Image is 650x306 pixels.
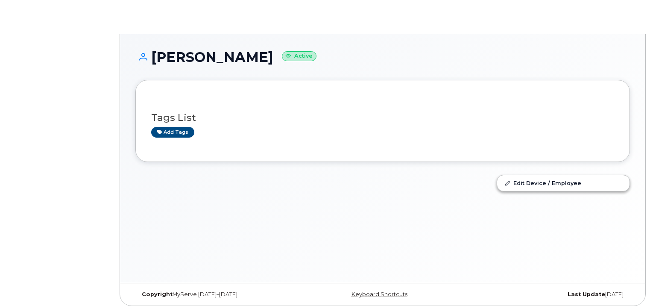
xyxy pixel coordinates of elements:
[142,291,173,297] strong: Copyright
[151,112,614,123] h3: Tags List
[351,291,407,297] a: Keyboard Shortcuts
[568,291,605,297] strong: Last Update
[465,291,630,298] div: [DATE]
[497,175,630,191] a: Edit Device / Employee
[135,50,630,65] h1: [PERSON_NAME]
[135,291,300,298] div: MyServe [DATE]–[DATE]
[151,127,194,138] a: Add tags
[282,51,316,61] small: Active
